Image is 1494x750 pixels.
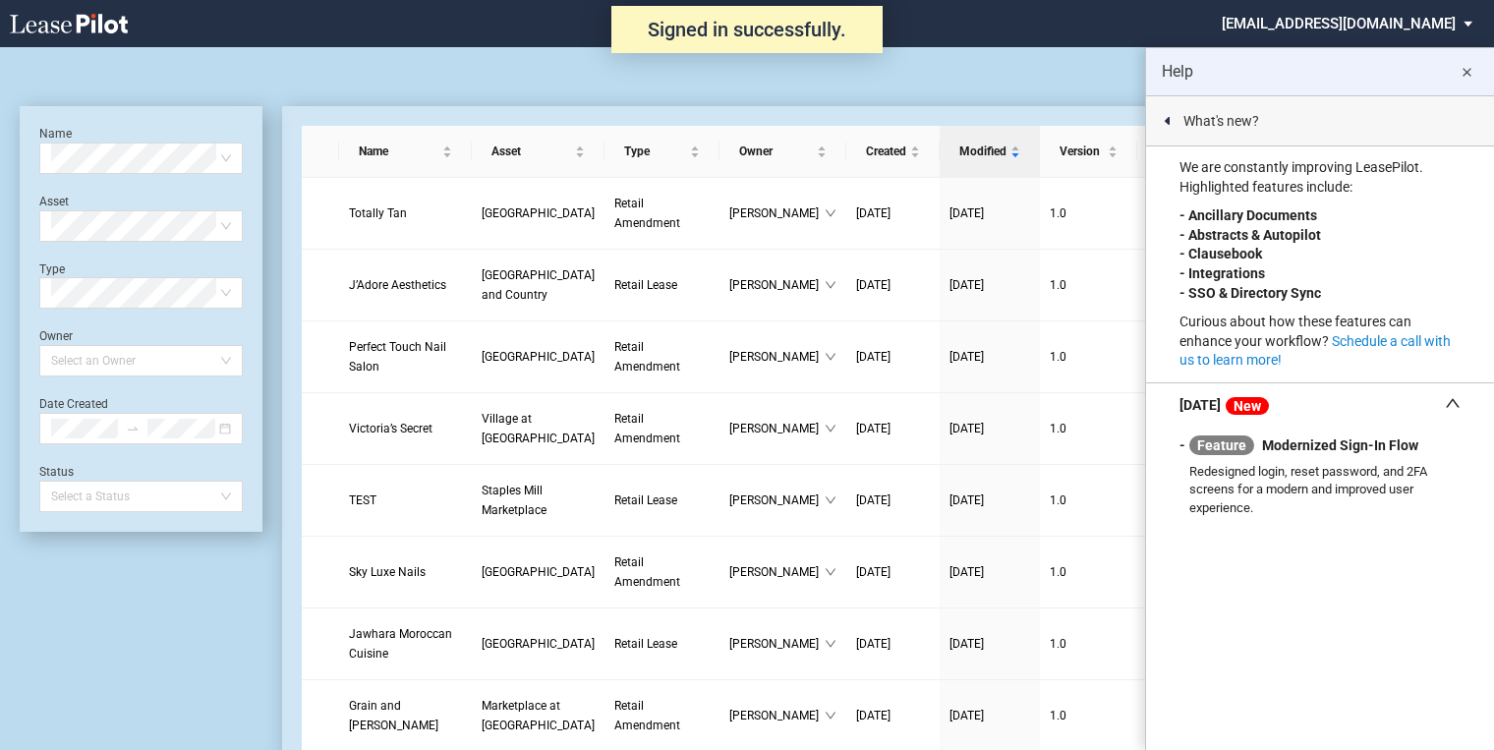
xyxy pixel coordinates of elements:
span: down [825,279,836,291]
a: [DATE] [949,419,1030,438]
span: down [825,710,836,721]
span: Totally Tan [349,206,407,220]
th: Type [604,126,719,178]
a: 1.0 [1050,634,1127,654]
a: 1.0 [1050,275,1127,295]
span: down [825,207,836,219]
a: 1.0 [1050,347,1127,367]
a: Victoria’s Secret [349,419,462,438]
th: Status [1137,126,1273,178]
span: [PERSON_NAME] [729,203,825,223]
span: [DATE] [949,422,984,435]
a: [GEOGRAPHIC_DATA] [482,203,595,223]
span: 1 . 0 [1050,637,1066,651]
span: [PERSON_NAME] [729,419,825,438]
a: [DATE] [856,419,930,438]
span: TEST [349,493,376,507]
label: Type [39,262,65,276]
span: [DATE] [856,350,891,364]
span: 1 . 0 [1050,206,1066,220]
a: [DATE] [949,347,1030,367]
a: Retail Lease [614,634,710,654]
th: Name [339,126,472,178]
a: [DATE] [949,490,1030,510]
a: 1.0 [1050,419,1127,438]
a: Retail Amendment [614,337,710,376]
a: [DATE] [856,203,930,223]
a: [DATE] [856,634,930,654]
span: Paradise Valley Plaza [482,350,595,364]
span: [DATE] [856,422,891,435]
span: down [825,494,836,506]
span: swap-right [126,422,140,435]
span: [PERSON_NAME] [729,490,825,510]
span: [DATE] [949,637,984,651]
a: Village at [GEOGRAPHIC_DATA] [482,409,595,448]
label: Owner [39,329,73,343]
a: [GEOGRAPHIC_DATA] [482,562,595,582]
span: [DATE] [949,350,984,364]
span: Village at Stone Oak [482,412,595,445]
span: Perfect Touch Nail Salon [349,340,446,374]
span: Staples Mill Marketplace [482,484,546,517]
a: 1.0 [1050,706,1127,725]
span: Version [1060,142,1104,161]
span: [DATE] [856,278,891,292]
span: Pompano Citi Centre [482,565,595,579]
a: [DATE] [856,490,930,510]
a: [DATE] [949,275,1030,295]
span: [DATE] [949,206,984,220]
span: Marketplace at Highland Village [482,699,595,732]
a: TEST [349,490,462,510]
span: Victoria’s Secret [349,422,432,435]
th: Version [1040,126,1137,178]
a: [GEOGRAPHIC_DATA] [482,634,595,654]
span: Asset [491,142,571,161]
a: [DATE] [856,347,930,367]
a: Retail Amendment [614,552,710,592]
a: [DATE] [949,706,1030,725]
span: Name [359,142,438,161]
a: Retail Amendment [614,409,710,448]
span: Retail Lease [614,493,677,507]
span: Retail Amendment [614,340,680,374]
a: Grain and [PERSON_NAME] [349,696,462,735]
span: down [825,423,836,434]
span: 1 . 0 [1050,350,1066,364]
span: 1 . 0 [1050,422,1066,435]
a: [DATE] [949,562,1030,582]
span: Retail Lease [614,278,677,292]
span: Retail Amendment [614,699,680,732]
a: [DATE] [856,706,930,725]
th: Asset [472,126,604,178]
span: Grain and Berry [349,699,438,732]
th: Created [846,126,940,178]
a: [GEOGRAPHIC_DATA] [482,347,595,367]
span: 1 . 0 [1050,278,1066,292]
a: Retail Lease [614,490,710,510]
th: Modified [940,126,1040,178]
span: [PERSON_NAME] [729,347,825,367]
span: Jawhara Moroccan Cuisine [349,627,452,661]
span: Type [624,142,686,161]
span: down [825,566,836,578]
a: [DATE] [949,634,1030,654]
a: [DATE] [949,203,1030,223]
span: [DATE] [856,493,891,507]
a: J’Adore Aesthetics [349,275,462,295]
span: Retail Lease [614,637,677,651]
span: 1 . 0 [1050,493,1066,507]
span: [DATE] [949,565,984,579]
a: Retail Amendment [614,194,710,233]
a: Perfect Touch Nail Salon [349,337,462,376]
a: 1.0 [1050,490,1127,510]
span: to [126,422,140,435]
a: Marketplace at [GEOGRAPHIC_DATA] [482,696,595,735]
label: Name [39,127,72,141]
span: down [825,638,836,650]
div: Signed in successfully. [611,6,883,53]
span: down [825,351,836,363]
label: Status [39,465,74,479]
span: [PERSON_NAME] [729,706,825,725]
a: 1.0 [1050,562,1127,582]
